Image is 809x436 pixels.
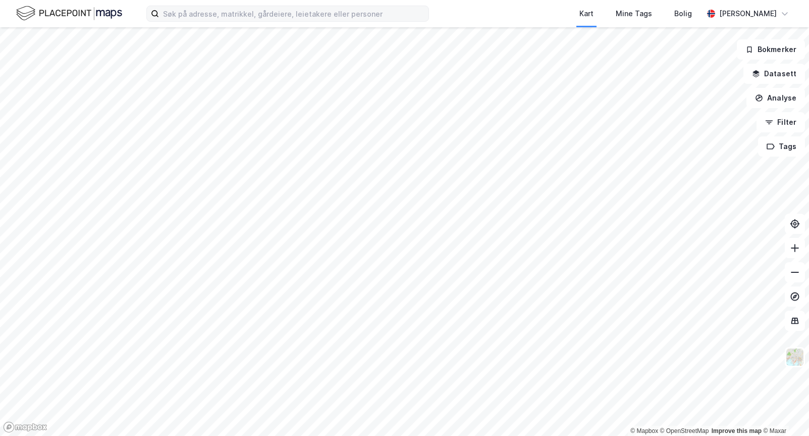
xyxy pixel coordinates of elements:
div: Kart [579,8,594,20]
iframe: Chat Widget [759,387,809,436]
div: Kontrollprogram for chat [759,387,809,436]
div: Mine Tags [616,8,652,20]
img: logo.f888ab2527a4732fd821a326f86c7f29.svg [16,5,122,22]
input: Søk på adresse, matrikkel, gårdeiere, leietakere eller personer [159,6,428,21]
div: Bolig [674,8,692,20]
div: [PERSON_NAME] [719,8,777,20]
